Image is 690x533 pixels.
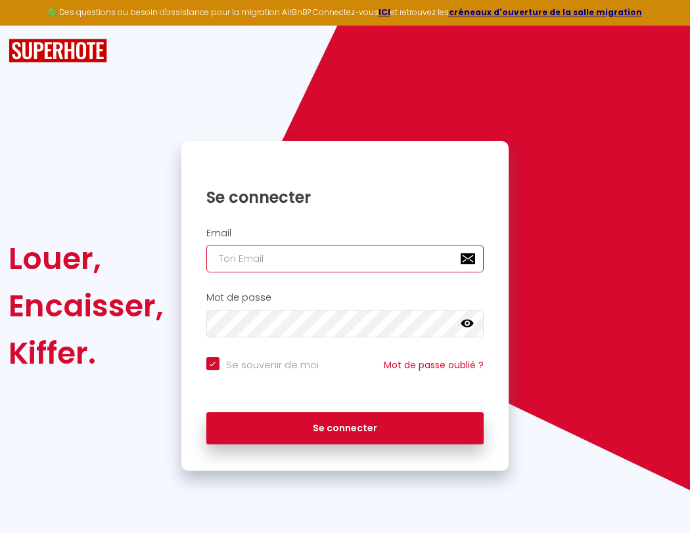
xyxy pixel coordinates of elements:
[9,39,107,63] img: SuperHote logo
[206,228,484,239] h2: Email
[206,292,484,303] h2: Mot de passe
[379,7,390,18] a: ICI
[384,358,484,372] a: Mot de passe oublié ?
[11,5,50,45] button: Ouvrir le widget de chat LiveChat
[9,282,164,330] div: Encaisser,
[206,187,484,207] h1: Se connecter
[9,235,164,282] div: Louer,
[206,412,484,445] button: Se connecter
[9,330,164,377] div: Kiffer.
[206,245,484,272] input: Ton Email
[449,7,642,18] a: créneaux d'ouverture de la salle migration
